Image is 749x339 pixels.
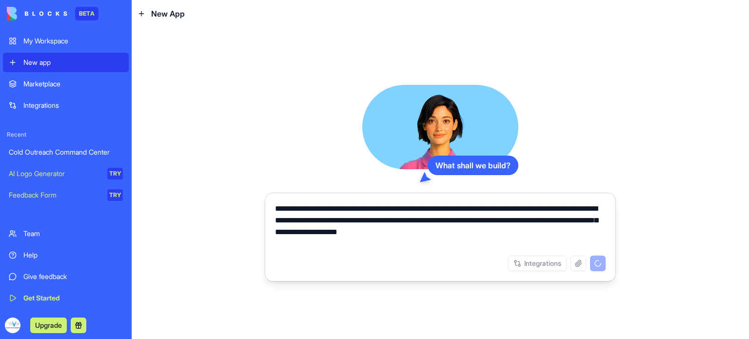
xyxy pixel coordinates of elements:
div: Team [23,229,123,239]
a: AI Logo GeneratorTRY [3,164,129,183]
div: Marketplace [23,79,123,89]
a: Cold Outreach Command Center [3,142,129,162]
img: logo [7,7,67,20]
div: My Workspace [23,36,123,46]
a: My Workspace [3,31,129,51]
div: Cold Outreach Command Center [9,147,123,157]
a: Team [3,224,129,243]
button: Upgrade [30,318,67,333]
a: Feedback FormTRY [3,185,129,205]
a: Integrations [3,96,129,115]
img: ACg8ocL9L1mwY7VAH3zZnSlt2o492g5NKtARp6kcM-3K-8I6YtQdkzPITg=s96-c [5,318,20,333]
div: Feedback Form [9,190,100,200]
div: Help [23,250,123,260]
a: Upgrade [30,320,67,330]
div: Get Started [23,293,123,303]
a: Give feedback [3,267,129,286]
div: New app [23,58,123,67]
div: TRY [107,168,123,179]
a: Marketplace [3,74,129,94]
span: New App [151,8,185,20]
a: Get Started [3,288,129,308]
div: Integrations [23,100,123,110]
div: BETA [75,7,99,20]
div: TRY [107,189,123,201]
a: New app [3,53,129,72]
span: Recent [3,131,129,139]
a: Help [3,245,129,265]
div: Give feedback [23,272,123,281]
a: BETA [7,7,99,20]
div: What shall we build? [428,156,518,175]
div: AI Logo Generator [9,169,100,179]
